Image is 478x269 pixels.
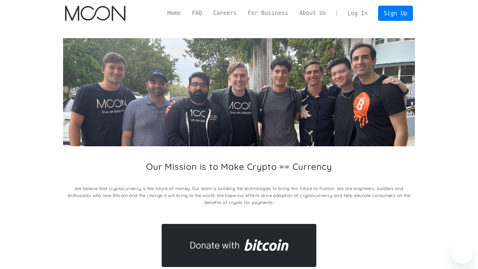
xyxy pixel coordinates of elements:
[65,6,125,21] a: home
[294,9,332,17] a: About Us
[378,6,413,21] a: Sign Up
[146,161,332,172] h2: Our Mission is to Make Crypto == Currency
[162,9,186,17] a: Home
[207,9,242,17] a: Careers
[63,185,415,206] p: We believe that cryptocurrency is the future of money. Our team is building the technologies to b...
[342,6,373,21] a: Log In
[186,9,207,17] a: FAQ
[451,242,473,264] iframe: Button to launch messaging window
[242,9,294,17] a: For Business
[65,6,125,21] img: Moon Logo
